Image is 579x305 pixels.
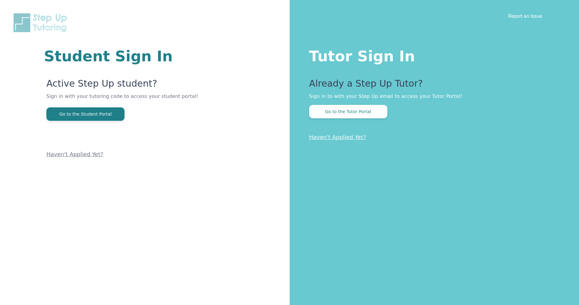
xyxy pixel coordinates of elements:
a: Go to the Tutor Portal [309,109,387,114]
a: Haven't Applied Yet? [46,151,103,157]
h1: Tutor Sign In [309,46,555,63]
img: Step Up Tutoring horizontal logo [12,12,71,33]
button: Go to the Student Portal [46,107,125,121]
a: Report an Issue [508,13,542,19]
a: Go to the Student Portal [46,111,125,117]
p: Already a Step Up Tutor? [309,78,555,93]
p: Active Step Up student? [46,78,216,93]
button: Go to the Tutor Portal [309,105,387,118]
p: Sign in to with your Step Up email to access your Tutor Portal! [309,93,555,100]
h1: Student Sign In [44,49,216,63]
p: Sign in with your tutoring code to access your student portal! [46,93,216,107]
a: Haven't Applied Yet? [309,134,366,140]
